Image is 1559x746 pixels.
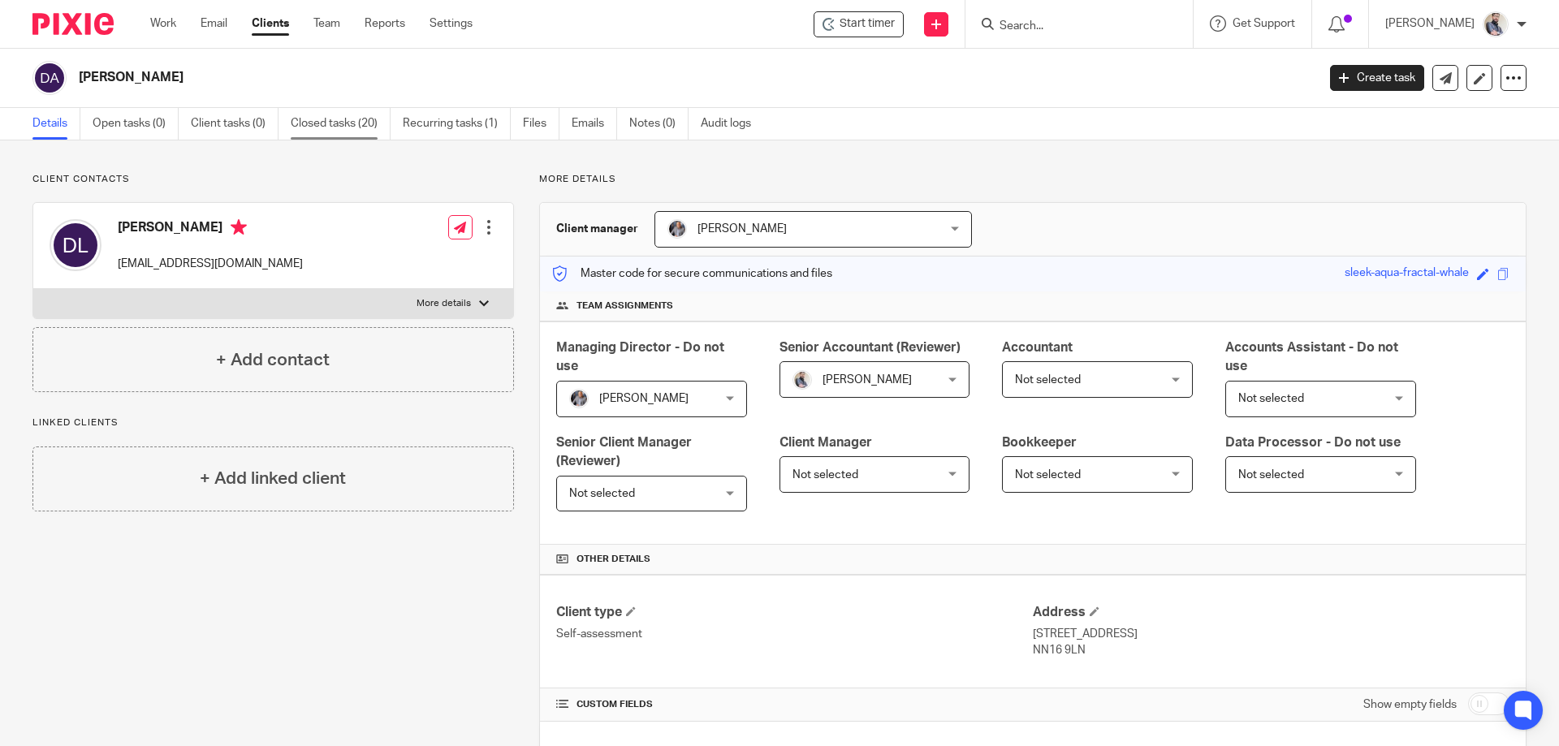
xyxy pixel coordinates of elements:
[523,108,559,140] a: Files
[539,173,1527,186] p: More details
[1238,469,1304,481] span: Not selected
[1225,436,1401,449] span: Data Processor - Do not use
[291,108,391,140] a: Closed tasks (20)
[200,466,346,491] h4: + Add linked client
[150,15,176,32] a: Work
[552,265,832,282] p: Master code for secure communications and files
[32,13,114,35] img: Pixie
[216,347,330,373] h4: + Add contact
[814,11,904,37] div: Danny Allen
[1225,341,1398,373] span: Accounts Assistant - Do not use
[556,341,724,373] span: Managing Director - Do not use
[32,173,514,186] p: Client contacts
[577,300,673,313] span: Team assignments
[1033,604,1509,621] h4: Address
[629,108,689,140] a: Notes (0)
[1483,11,1509,37] img: Pixie%2002.jpg
[577,553,650,566] span: Other details
[556,698,1033,711] h4: CUSTOM FIELDS
[1363,696,1457,713] label: Show empty fields
[569,488,635,499] span: Not selected
[1033,626,1509,642] p: [STREET_ADDRESS]
[417,297,471,310] p: More details
[556,604,1033,621] h4: Client type
[79,69,1060,86] h2: [PERSON_NAME]
[1385,15,1475,32] p: [PERSON_NAME]
[779,341,961,354] span: Senior Accountant (Reviewer)
[430,15,473,32] a: Settings
[556,626,1033,642] p: Self-assessment
[1002,436,1077,449] span: Bookkeeper
[191,108,279,140] a: Client tasks (0)
[93,108,179,140] a: Open tasks (0)
[697,223,787,235] span: [PERSON_NAME]
[1002,341,1073,354] span: Accountant
[32,61,67,95] img: svg%3E
[569,389,589,408] img: -%20%20-%20studio@ingrained.co.uk%20for%20%20-20220223%20at%20101413%20-%201W1A2026.jpg
[252,15,289,32] a: Clients
[1345,265,1469,283] div: sleek-aqua-fractal-whale
[556,436,692,468] span: Senior Client Manager (Reviewer)
[32,416,514,429] p: Linked clients
[32,108,80,140] a: Details
[701,108,763,140] a: Audit logs
[1330,65,1424,91] a: Create task
[118,256,303,272] p: [EMAIL_ADDRESS][DOMAIN_NAME]
[313,15,340,32] a: Team
[231,219,247,235] i: Primary
[1233,18,1295,29] span: Get Support
[667,219,687,239] img: -%20%20-%20studio@ingrained.co.uk%20for%20%20-20220223%20at%20101413%20-%201W1A2026.jpg
[998,19,1144,34] input: Search
[556,221,638,237] h3: Client manager
[1033,642,1509,658] p: NN16 9LN
[50,219,101,271] img: svg%3E
[792,469,858,481] span: Not selected
[1238,393,1304,404] span: Not selected
[840,15,895,32] span: Start timer
[572,108,617,140] a: Emails
[1015,469,1081,481] span: Not selected
[823,374,912,386] span: [PERSON_NAME]
[779,436,872,449] span: Client Manager
[365,15,405,32] a: Reports
[599,393,689,404] span: [PERSON_NAME]
[403,108,511,140] a: Recurring tasks (1)
[118,219,303,239] h4: [PERSON_NAME]
[1015,374,1081,386] span: Not selected
[792,370,812,390] img: Pixie%2002.jpg
[201,15,227,32] a: Email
